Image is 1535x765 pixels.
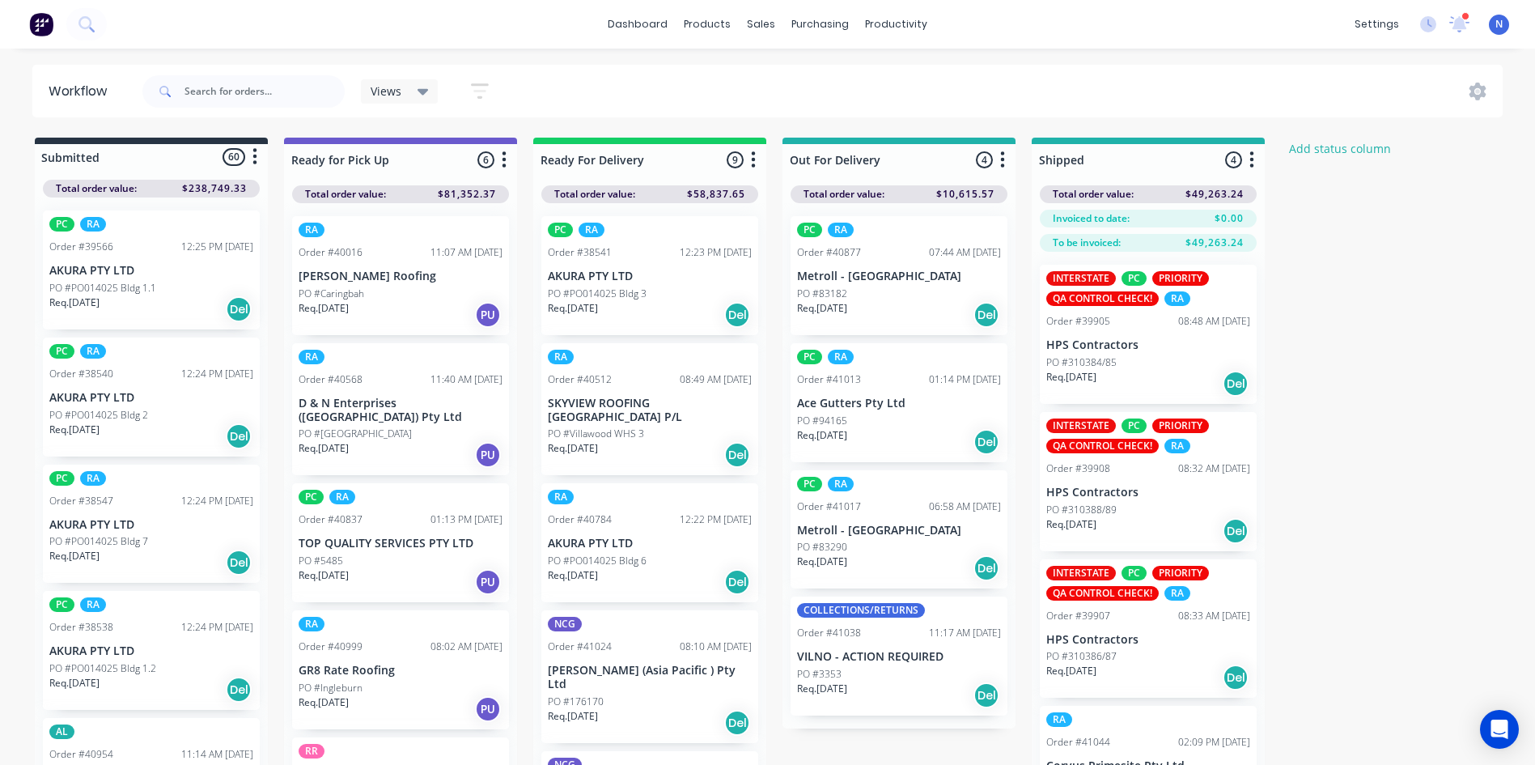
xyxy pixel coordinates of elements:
p: Req. [DATE] [1046,664,1096,678]
div: Order #39907 [1046,609,1110,623]
div: NCG [548,617,582,631]
p: PO #310388/89 [1046,503,1117,517]
div: RA [1046,712,1072,727]
div: PCRAOrder #4101706:58 AM [DATE]Metroll - [GEOGRAPHIC_DATA]PO #83290Req.[DATE]Del [791,470,1007,589]
div: Del [724,302,750,328]
p: Req. [DATE] [49,423,100,437]
div: 01:14 PM [DATE] [929,372,1001,387]
p: [PERSON_NAME] (Asia Pacific ) Pty Ltd [548,664,752,691]
div: 11:14 AM [DATE] [181,747,253,762]
p: HPS Contractors [1046,338,1250,352]
p: AKURA PTY LTD [49,518,253,532]
div: settings [1346,12,1407,36]
p: Req. [DATE] [548,441,598,456]
p: PO #176170 [548,695,604,709]
div: 11:17 AM [DATE] [929,626,1001,640]
p: PO #310386/87 [1046,649,1117,664]
div: RA [1164,586,1190,601]
p: Req. [DATE] [49,549,100,563]
span: Total order value: [804,187,884,202]
div: PU [475,569,501,595]
div: 08:49 AM [DATE] [680,372,752,387]
div: AL [49,725,74,739]
div: Del [724,569,750,595]
div: 01:13 PM [DATE] [430,512,502,527]
span: $58,837.65 [687,187,745,202]
span: Total order value: [305,187,386,202]
div: PRIORITY [1152,566,1209,580]
div: PC [49,471,74,486]
button: Add status column [1281,138,1400,159]
p: AKURA PTY LTD [49,644,253,658]
div: Order #41038 [797,626,861,640]
div: RAOrder #4056811:40 AM [DATE]D & N Enterprises ([GEOGRAPHIC_DATA]) Pty LtdPO #[GEOGRAPHIC_DATA]Re... [292,343,509,476]
div: Del [226,550,252,576]
p: PO #PO014025 Bldg 2 [49,408,148,423]
span: To be invoiced: [1053,236,1121,250]
div: 12:24 PM [DATE] [181,494,253,508]
div: RAOrder #4099908:02 AM [DATE]GR8 Rate RoofingPO #IngleburnReq.[DATE]PU [292,610,509,729]
div: RA [80,344,106,359]
p: AKURA PTY LTD [49,264,253,278]
div: PC [49,597,74,612]
div: Order #40877 [797,245,861,260]
span: Total order value: [1053,187,1134,202]
div: Del [973,682,999,708]
div: PC [49,344,74,359]
img: Factory [29,12,53,36]
div: Del [724,442,750,468]
div: COLLECTIONS/RETURNSOrder #4103811:17 AM [DATE]VILNO - ACTION REQUIREDPO #3353Req.[DATE]Del [791,597,1007,716]
span: Invoiced to date: [1053,211,1130,226]
span: $49,263.24 [1185,187,1244,202]
div: RA [80,217,106,232]
div: RA [329,490,355,504]
div: INTERSTATE [1046,271,1116,286]
div: 02:09 PM [DATE] [1178,735,1250,750]
div: RA [579,223,604,237]
div: RAOrder #4078412:22 PM [DATE]AKURA PTY LTDPO #PO014025 Bldg 6Req.[DATE]Del [541,483,758,602]
p: PO #[GEOGRAPHIC_DATA] [299,427,412,441]
p: Req. [DATE] [548,301,598,316]
div: Del [226,296,252,322]
p: Metroll - [GEOGRAPHIC_DATA] [797,524,1001,538]
div: 08:10 AM [DATE] [680,640,752,654]
div: PC [299,490,324,504]
p: Req. [DATE] [299,301,349,316]
span: $81,352.37 [438,187,496,202]
span: Views [371,83,401,100]
div: RR [299,744,324,759]
p: HPS Contractors [1046,633,1250,647]
div: RA [548,350,574,364]
div: RA [828,350,854,364]
div: PRIORITY [1152,271,1209,286]
div: QA CONTROL CHECK! [1046,586,1159,601]
div: PC [1122,271,1147,286]
p: PO #83182 [797,287,847,301]
div: Del [1223,371,1249,397]
div: Order #38540 [49,367,113,381]
div: PCRAOrder #3854712:24 PM [DATE]AKURA PTY LTDPO #PO014025 Bldg 7Req.[DATE]Del [43,465,260,584]
div: INTERSTATEPCPRIORITYQA CONTROL CHECK!RAOrder #3990708:33 AM [DATE]HPS ContractorsPO #310386/87Req... [1040,559,1257,699]
p: PO #PO014025 Bldg 1.1 [49,281,156,295]
div: Order #40016 [299,245,363,260]
p: Req. [DATE] [797,428,847,443]
div: PCRAOrder #3854112:23 PM [DATE]AKURA PTY LTDPO #PO014025 Bldg 3Req.[DATE]Del [541,216,758,335]
div: Order #38541 [548,245,612,260]
div: PC [1122,419,1147,433]
span: $49,263.24 [1185,236,1244,250]
div: RA [80,597,106,612]
div: RAOrder #4051208:49 AM [DATE]SKYVIEW ROOFING [GEOGRAPHIC_DATA] P/LPO #Villawood WHS 3Req.[DATE]Del [541,343,758,476]
div: PU [475,696,501,722]
div: Del [973,302,999,328]
div: RA [548,490,574,504]
a: dashboard [600,12,676,36]
div: 06:58 AM [DATE] [929,499,1001,514]
div: Order #39905 [1046,314,1110,329]
div: Order #40837 [299,512,363,527]
div: COLLECTIONS/RETURNS [797,603,925,618]
div: 08:48 AM [DATE] [1178,314,1250,329]
span: $238,749.33 [182,181,247,196]
div: Order #40784 [548,512,612,527]
div: INTERSTATE [1046,566,1116,580]
div: Del [973,429,999,455]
